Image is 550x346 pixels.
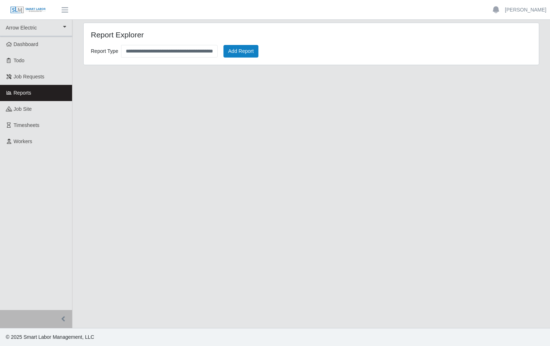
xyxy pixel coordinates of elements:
span: job site [14,106,32,112]
span: Todo [14,58,25,63]
span: Workers [14,138,32,144]
span: © 2025 Smart Labor Management, LLC [6,334,94,340]
span: Reports [14,90,31,96]
a: [PERSON_NAME] [505,6,546,14]
label: Report Type [91,46,118,56]
img: SLM Logo [10,6,46,14]
span: Timesheets [14,122,40,128]
button: Add Report [223,45,258,58]
span: Job Requests [14,74,45,79]
h4: Report Explorer [91,30,268,39]
span: Dashboard [14,41,39,47]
